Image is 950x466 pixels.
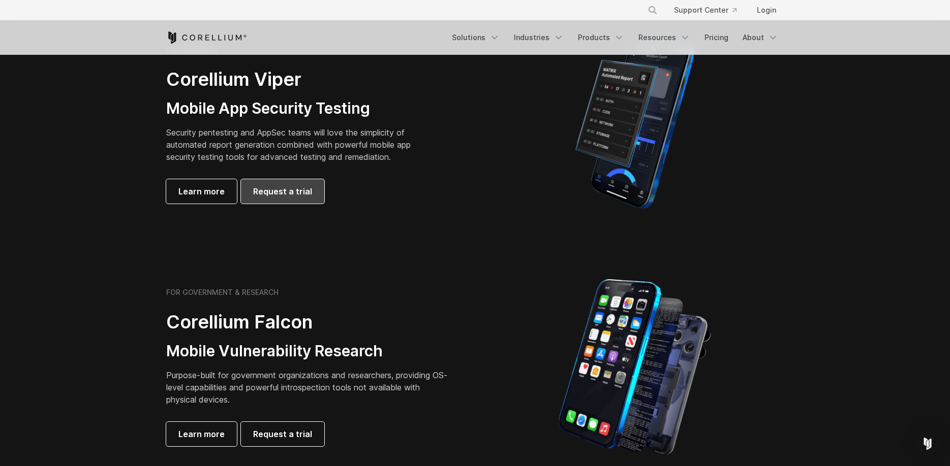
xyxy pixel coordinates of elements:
[572,28,630,47] a: Products
[166,99,426,118] h3: Mobile App Security Testing
[446,28,506,47] a: Solutions
[166,311,451,334] h2: Corellium Falcon
[666,1,745,19] a: Support Center
[178,428,225,440] span: Learn more
[166,369,451,406] p: Purpose-built for government organizations and researchers, providing OS-level capabilities and p...
[446,28,784,47] div: Navigation Menu
[166,342,451,361] h3: Mobile Vulnerability Research
[166,31,247,44] a: Corellium Home
[635,1,784,19] div: Navigation Menu
[241,422,324,446] a: Request a trial
[632,28,696,47] a: Resources
[508,28,570,47] a: Industries
[749,1,784,19] a: Login
[166,68,426,91] h2: Corellium Viper
[241,179,324,204] a: Request a trial
[915,431,940,456] div: Open Intercom Messenger
[166,422,237,446] a: Learn more
[166,126,426,163] p: Security pentesting and AppSec teams will love the simplicity of automated report generation comb...
[698,28,734,47] a: Pricing
[253,185,312,197] span: Request a trial
[178,185,225,197] span: Learn more
[166,288,279,297] h6: FOR GOVERNMENT & RESEARCH
[166,179,237,204] a: Learn more
[643,1,662,19] button: Search
[253,428,312,440] span: Request a trial
[737,28,784,47] a: About
[558,278,711,456] img: iPhone model separated into the mechanics used to build the physical device.
[558,36,711,213] img: Corellium MATRIX automated report on iPhone showing app vulnerability test results across securit...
